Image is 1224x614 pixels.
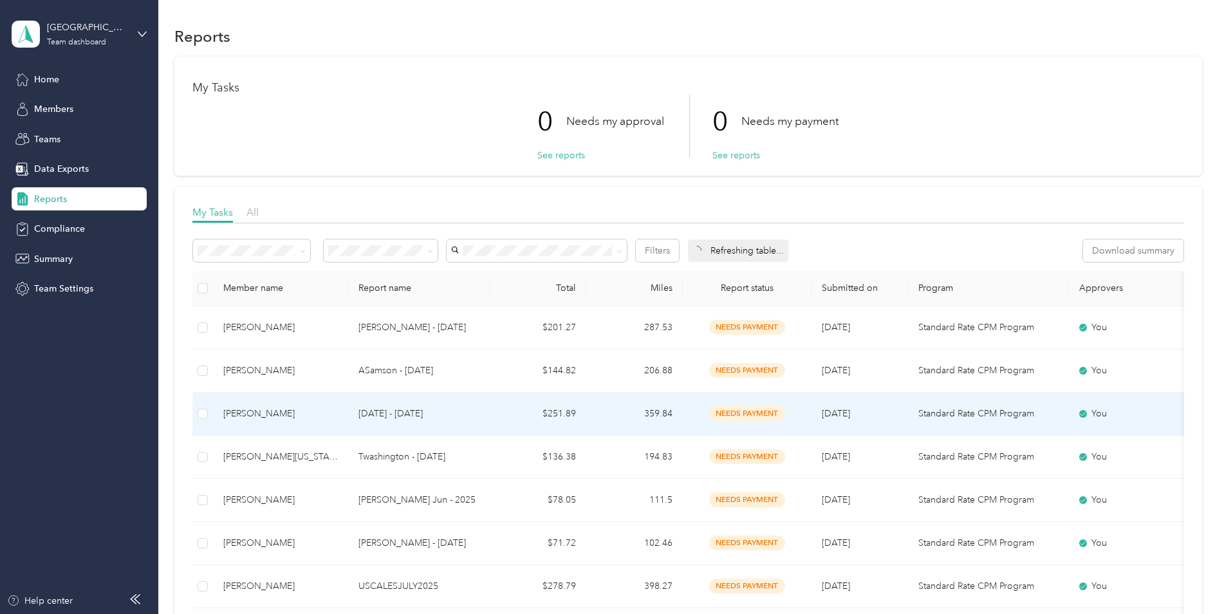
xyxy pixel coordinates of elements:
[811,271,908,306] th: Submitted on
[34,282,93,295] span: Team Settings
[246,206,259,218] span: All
[918,321,1059,335] p: Standard Rate CPM Program
[213,271,348,306] th: Member name
[490,522,586,565] td: $71.72
[1079,364,1187,378] div: You
[34,222,85,236] span: Compliance
[490,565,586,608] td: $278.79
[636,239,679,262] button: Filters
[358,321,479,335] p: [PERSON_NAME] - [DATE]
[490,393,586,436] td: $251.89
[223,321,338,335] div: [PERSON_NAME]
[822,451,850,462] span: [DATE]
[1079,579,1187,593] div: You
[490,306,586,349] td: $201.27
[223,536,338,550] div: [PERSON_NAME]
[709,579,785,593] span: needs payment
[908,393,1069,436] td: Standard Rate CPM Program
[709,363,785,378] span: needs payment
[597,283,672,293] div: Miles
[709,535,785,550] span: needs payment
[586,565,683,608] td: 398.27
[741,113,839,129] p: Needs my payment
[223,407,338,421] div: [PERSON_NAME]
[822,322,850,333] span: [DATE]
[918,450,1059,464] p: Standard Rate CPM Program
[500,283,576,293] div: Total
[586,522,683,565] td: 102.46
[908,565,1069,608] td: Standard Rate CPM Program
[223,450,338,464] div: [PERSON_NAME][US_STATE]
[908,436,1069,479] td: Standard Rate CPM Program
[709,449,785,464] span: needs payment
[1079,407,1187,421] div: You
[918,493,1059,507] p: Standard Rate CPM Program
[1079,536,1187,550] div: You
[1079,493,1187,507] div: You
[358,364,479,378] p: ASamson - [DATE]
[918,364,1059,378] p: Standard Rate CPM Program
[712,95,741,149] p: 0
[47,39,106,46] div: Team dashboard
[490,436,586,479] td: $136.38
[1079,321,1187,335] div: You
[7,594,73,608] button: Help center
[566,113,664,129] p: Needs my approval
[586,393,683,436] td: 359.84
[709,320,785,335] span: needs payment
[537,95,566,149] p: 0
[822,365,850,376] span: [DATE]
[908,306,1069,349] td: Standard Rate CPM Program
[908,349,1069,393] td: Standard Rate CPM Program
[358,579,479,593] p: USCALESJULY2025
[34,162,89,176] span: Data Exports
[34,133,60,146] span: Teams
[693,283,801,293] span: Report status
[1069,271,1198,306] th: Approvers
[192,206,233,218] span: My Tasks
[712,149,760,162] button: See reports
[908,271,1069,306] th: Program
[918,536,1059,550] p: Standard Rate CPM Program
[47,21,127,34] div: [GEOGRAPHIC_DATA]
[908,522,1069,565] td: Standard Rate CPM Program
[223,364,338,378] div: [PERSON_NAME]
[709,492,785,507] span: needs payment
[223,579,338,593] div: [PERSON_NAME]
[537,149,585,162] button: See reports
[688,239,788,262] div: Refreshing table...
[918,579,1059,593] p: Standard Rate CPM Program
[490,349,586,393] td: $144.82
[822,537,850,548] span: [DATE]
[34,102,73,116] span: Members
[918,407,1059,421] p: Standard Rate CPM Program
[709,406,785,421] span: needs payment
[34,192,67,206] span: Reports
[586,479,683,522] td: 111.5
[192,81,1184,95] h1: My Tasks
[358,493,479,507] p: [PERSON_NAME] Jun - 2025
[822,494,850,505] span: [DATE]
[822,581,850,591] span: [DATE]
[358,450,479,464] p: Twashington - [DATE]
[174,30,230,43] h1: Reports
[34,252,73,266] span: Summary
[223,493,338,507] div: [PERSON_NAME]
[822,408,850,419] span: [DATE]
[223,283,338,293] div: Member name
[348,271,490,306] th: Report name
[490,479,586,522] td: $78.05
[586,349,683,393] td: 206.88
[1152,542,1224,614] iframe: Everlance-gr Chat Button Frame
[1079,450,1187,464] div: You
[34,73,59,86] span: Home
[908,479,1069,522] td: Standard Rate CPM Program
[586,436,683,479] td: 194.83
[358,536,479,550] p: [PERSON_NAME] - [DATE]
[586,306,683,349] td: 287.53
[358,407,479,421] p: [DATE] - [DATE]
[1083,239,1183,262] button: Download summary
